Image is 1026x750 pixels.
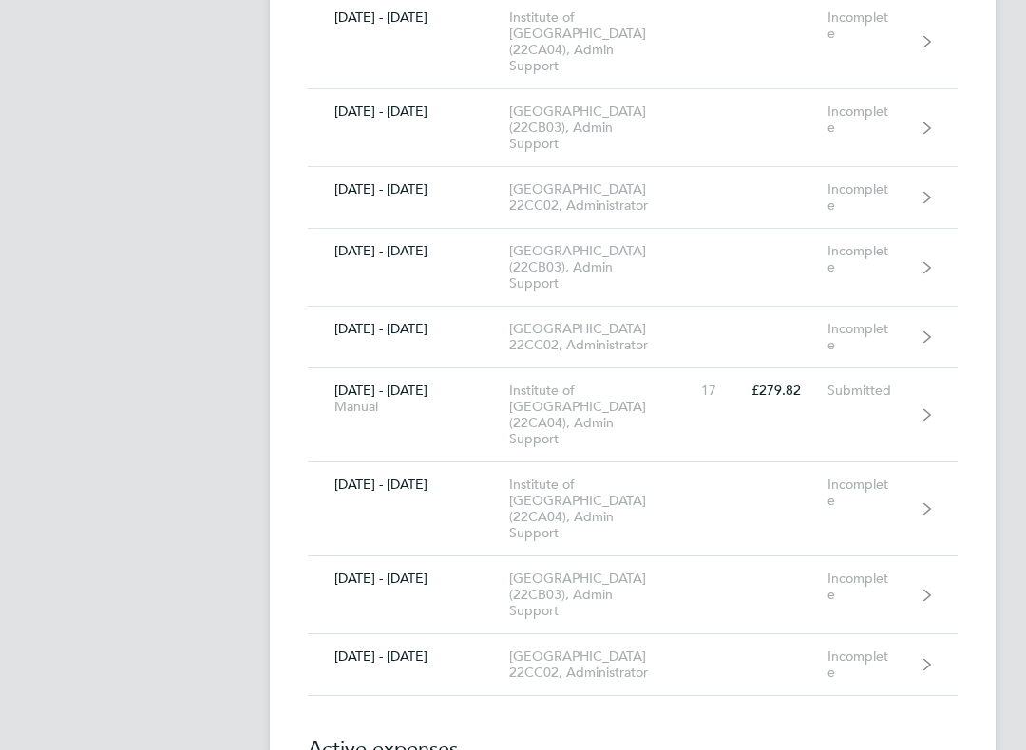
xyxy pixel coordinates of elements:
[308,571,509,587] div: [DATE] - [DATE]
[509,571,678,619] div: [GEOGRAPHIC_DATA] (22CB03), Admin Support
[308,181,509,197] div: [DATE] - [DATE]
[308,9,509,26] div: [DATE] - [DATE]
[827,383,919,399] div: Submitted
[308,368,958,462] a: [DATE] - [DATE]ManualInstitute of [GEOGRAPHIC_DATA] (22CA04), Admin Support17£279.82Submitted
[743,383,827,399] div: £279.82
[509,103,678,152] div: [GEOGRAPHIC_DATA] (22CB03), Admin Support
[827,9,919,42] div: Incomplete
[308,167,958,229] a: [DATE] - [DATE][GEOGRAPHIC_DATA] 22CC02, AdministratorIncomplete
[308,383,509,415] div: [DATE] - [DATE]
[827,243,919,275] div: Incomplete
[827,321,919,353] div: Incomplete
[334,399,483,415] div: Manual
[509,9,678,74] div: Institute of [GEOGRAPHIC_DATA] (22CA04), Admin Support
[509,477,678,541] div: Institute of [GEOGRAPHIC_DATA] (22CA04), Admin Support
[827,477,919,509] div: Incomplete
[509,181,678,214] div: [GEOGRAPHIC_DATA] 22CC02, Administrator
[827,571,919,603] div: Incomplete
[509,648,678,681] div: [GEOGRAPHIC_DATA] 22CC02, Administrator
[308,103,509,120] div: [DATE] - [DATE]
[509,321,678,353] div: [GEOGRAPHIC_DATA] 22CC02, Administrator
[308,229,958,307] a: [DATE] - [DATE][GEOGRAPHIC_DATA] (22CB03), Admin SupportIncomplete
[509,243,678,291] div: [GEOGRAPHIC_DATA] (22CB03), Admin Support
[308,648,509,665] div: [DATE] - [DATE]
[308,321,509,337] div: [DATE] - [DATE]
[308,307,958,368] a: [DATE] - [DATE][GEOGRAPHIC_DATA] 22CC02, AdministratorIncomplete
[308,634,958,696] a: [DATE] - [DATE][GEOGRAPHIC_DATA] 22CC02, AdministratorIncomplete
[678,383,743,399] div: 17
[308,477,509,493] div: [DATE] - [DATE]
[827,103,919,136] div: Incomplete
[827,181,919,214] div: Incomplete
[509,383,678,447] div: Institute of [GEOGRAPHIC_DATA] (22CA04), Admin Support
[827,648,919,681] div: Incomplete
[308,243,509,259] div: [DATE] - [DATE]
[308,556,958,634] a: [DATE] - [DATE][GEOGRAPHIC_DATA] (22CB03), Admin SupportIncomplete
[308,462,958,556] a: [DATE] - [DATE]Institute of [GEOGRAPHIC_DATA] (22CA04), Admin SupportIncomplete
[308,89,958,167] a: [DATE] - [DATE][GEOGRAPHIC_DATA] (22CB03), Admin SupportIncomplete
